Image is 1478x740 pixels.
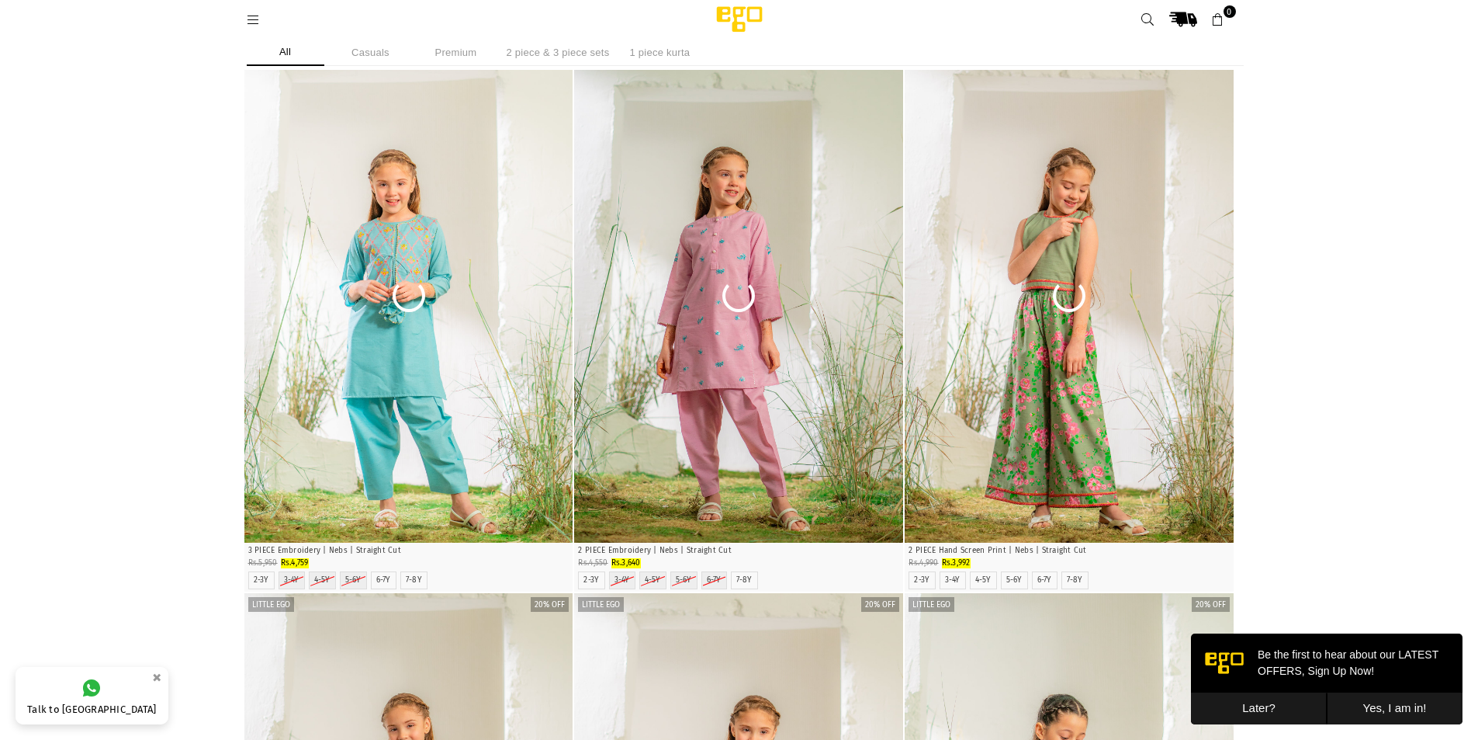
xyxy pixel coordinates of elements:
label: 4-5Y [314,575,331,585]
li: Casuals [332,39,410,66]
a: 1 / 42 / 43 / 44 / 4 [244,49,573,543]
img: Free Fall 2 piece [574,49,903,543]
span: Rs.5,950 [248,558,278,568]
label: Little EGO [909,597,954,612]
label: 20% off [1192,597,1230,612]
p: 3 PIECE Embroidery | Nebs | Straight Cut [248,545,569,557]
li: 2 piece & 3 piece sets [503,39,614,66]
label: 6-7Y [376,575,391,585]
label: 4-5Y [975,575,992,585]
label: 3-4Y [284,575,299,585]
label: 5-6Y [345,575,362,585]
div: 1 / 4 [905,49,1234,543]
label: 6-7Y [707,575,722,585]
label: 20% off [861,597,899,612]
span: Rs.4,759 [281,558,309,568]
div: 1 / 4 [244,49,573,543]
button: × [147,665,166,690]
li: 1 piece kurta [621,39,698,66]
a: 1 / 42 / 43 / 44 / 4 [905,49,1234,543]
label: 3-4Y [614,575,630,585]
img: Ego [673,4,805,35]
label: Little EGO [248,597,294,612]
p: 2 PIECE Hand Screen Print | Nebs | Straight Cut [909,545,1230,557]
a: 0 [1204,5,1232,33]
a: Search [1134,5,1162,33]
div: 1 / 4 [574,49,903,543]
li: Premium [417,39,495,66]
label: 2-3Y [254,575,269,585]
img: Firework 3 piece [244,49,573,543]
span: Rs.3,992 [942,558,971,568]
label: Little EGO [578,597,624,612]
label: 4-5Y [645,575,661,585]
label: 20% off [531,597,569,612]
label: 2-3Y [583,575,599,585]
label: 5-6Y [676,575,692,585]
label: 7-8Y [736,575,753,585]
a: Menu [240,13,268,25]
label: 6-7Y [1037,575,1052,585]
span: Rs.4,550 [578,558,607,568]
iframe: webpush-onsite [1191,634,1462,724]
p: 2 PIECE Embroidery | Nebs | Straight Cut [578,545,899,557]
span: 0 [1224,5,1236,18]
span: Rs.4,990 [909,558,938,568]
li: All [247,39,324,66]
a: Talk to [GEOGRAPHIC_DATA] [16,667,168,724]
label: 2-3Y [914,575,929,585]
label: 7-8Y [406,575,422,585]
label: 7-8Y [1067,575,1083,585]
img: Fluorescent 2 piece [905,49,1234,543]
span: Rs.3,640 [611,558,641,568]
label: 5-6Y [1006,575,1023,585]
a: 1 / 42 / 43 / 44 / 4 [574,49,903,543]
label: 3-4Y [945,575,961,585]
